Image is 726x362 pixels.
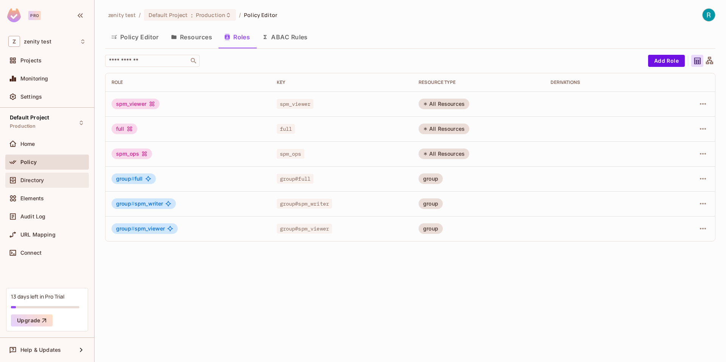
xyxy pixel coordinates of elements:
span: spm_viewer [277,99,314,109]
div: group [419,223,443,234]
div: group [419,173,443,184]
span: Production [10,123,36,129]
div: All Resources [419,124,469,134]
span: : [191,12,193,18]
span: Audit Log [20,213,45,220]
img: SReyMgAAAABJRU5ErkJggg== [7,8,21,22]
span: Production [196,11,225,19]
span: Z [8,36,20,47]
span: URL Mapping [20,232,56,238]
span: Elements [20,195,44,201]
span: # [131,225,135,232]
span: Default Project [149,11,188,19]
span: Workspace: zenity test [24,39,51,45]
div: All Resources [419,99,469,109]
div: All Resources [419,149,469,159]
button: Resources [165,28,218,46]
button: Upgrade [11,314,53,326]
li: / [239,11,241,19]
span: Projects [20,57,42,63]
span: group#spm_writer [277,199,332,209]
span: Policy [20,159,37,165]
span: group [116,225,135,232]
span: group [116,175,135,182]
div: full [112,124,137,134]
span: group#spm_viewer [277,224,332,234]
span: Help & Updates [20,347,61,353]
li: / [139,11,141,19]
span: Settings [20,94,42,100]
div: spm_viewer [112,99,160,109]
span: # [131,175,135,182]
span: group#full [277,174,314,184]
div: Key [277,79,407,85]
span: # [131,200,135,207]
span: full [277,124,295,134]
div: spm_ops [112,149,152,159]
span: spm_viewer [116,226,165,232]
span: Connect [20,250,42,256]
div: RESOURCE TYPE [419,79,538,85]
button: Roles [218,28,256,46]
span: group [116,200,135,207]
span: spm_writer [116,201,163,207]
span: the active workspace [108,11,136,19]
span: Policy Editor [244,11,277,19]
button: Add Role [648,55,685,67]
span: Directory [20,177,44,183]
div: Pro [28,11,41,20]
button: ABAC Rules [256,28,314,46]
button: Policy Editor [105,28,165,46]
div: 13 days left in Pro Trial [11,293,64,300]
div: Derivations [551,79,658,85]
span: full [116,176,143,182]
span: Monitoring [20,76,48,82]
div: Role [112,79,265,85]
img: Raz Kliger [703,9,715,21]
span: Default Project [10,114,49,121]
span: spm_ops [277,149,304,159]
span: Home [20,141,35,147]
div: group [419,198,443,209]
